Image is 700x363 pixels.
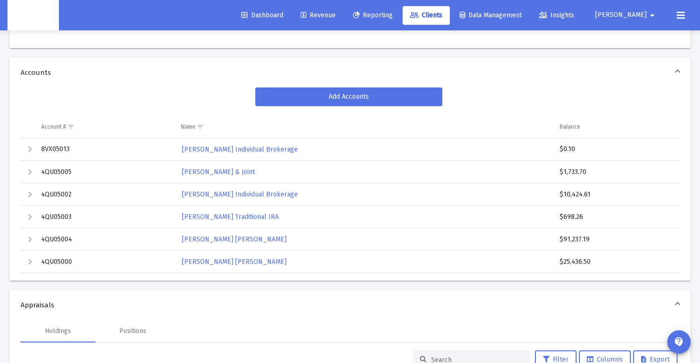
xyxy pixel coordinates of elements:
[452,6,529,25] a: Data Management
[553,116,679,138] td: Column Balance
[21,161,35,183] td: Expand
[560,123,580,131] div: Balance
[647,6,658,25] mat-icon: arrow_drop_down
[35,251,174,273] td: 4QU05000
[181,123,195,131] div: Name
[21,300,676,310] span: Appraisals
[35,206,174,228] td: 4QU05003
[21,116,679,273] div: Data grid
[35,183,174,206] td: 4QU05002
[181,232,288,246] a: [PERSON_NAME] [PERSON_NAME]
[293,6,343,25] a: Revenue
[410,11,442,19] span: Clients
[181,255,288,269] a: [PERSON_NAME] [PERSON_NAME]
[532,6,582,25] a: Insights
[255,87,442,106] button: Add Accounts
[353,11,393,19] span: Reporting
[21,206,35,228] td: Expand
[67,123,74,130] span: Show filter options for column 'Account #'
[181,165,256,179] a: [PERSON_NAME] & Joint
[301,11,336,19] span: Revenue
[560,167,671,177] div: $1,733.70
[119,327,146,336] div: Positions
[9,58,691,87] mat-expansion-panel-header: Accounts
[182,145,298,153] span: [PERSON_NAME] Individual Brokerage
[35,138,174,161] td: 8VX05013
[45,327,71,336] div: Holdings
[595,11,647,19] span: [PERSON_NAME]
[460,11,522,19] span: Data Management
[181,143,299,156] a: [PERSON_NAME] Individual Brokerage
[560,257,671,267] div: $25,436.50
[21,228,35,251] td: Expand
[241,11,283,19] span: Dashboard
[14,6,52,25] img: Dashboard
[9,290,691,320] mat-expansion-panel-header: Appraisals
[21,183,35,206] td: Expand
[403,6,450,25] a: Clients
[174,116,553,138] td: Column Name
[35,228,174,251] td: 4QU05004
[182,168,255,176] span: [PERSON_NAME] & Joint
[35,116,174,138] td: Column Account #
[560,190,671,199] div: $10,424.61
[584,6,669,24] button: [PERSON_NAME]
[197,123,204,130] span: Show filter options for column 'Name'
[560,235,671,244] div: $91,237.19
[182,235,287,243] span: [PERSON_NAME] [PERSON_NAME]
[21,68,676,77] span: Accounts
[35,161,174,183] td: 4QU05005
[9,87,691,281] div: Accounts
[182,190,298,198] span: [PERSON_NAME] Individual Brokerage
[21,251,35,273] td: Expand
[346,6,400,25] a: Reporting
[181,210,280,224] a: [PERSON_NAME] Traditional IRA
[182,258,287,266] span: [PERSON_NAME] [PERSON_NAME]
[181,188,299,201] a: [PERSON_NAME] Individual Brokerage
[560,212,671,222] div: $698.26
[234,6,291,25] a: Dashboard
[182,213,279,221] span: [PERSON_NAME] Traditional IRA
[539,11,574,19] span: Insights
[329,93,369,101] span: Add Accounts
[21,138,35,161] td: Expand
[560,145,671,154] div: $0.10
[41,123,66,131] div: Account #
